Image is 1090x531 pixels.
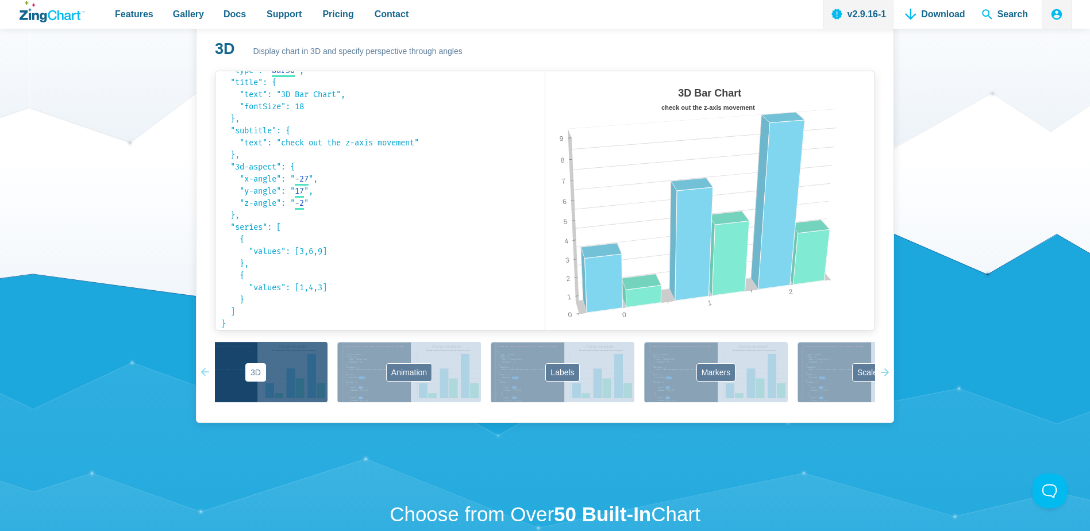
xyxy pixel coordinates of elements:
span: Features [115,6,153,22]
span: Display chart in 3D and specify perspective through angles [253,45,463,59]
span: Pricing [322,6,353,22]
span: 17 [295,186,304,196]
span: -2 [295,198,304,208]
span: Contact [375,6,409,22]
span: Support [267,6,302,22]
code: { "type": " ", "title": { "text": "3D Bar Chart", "fontSize": 18 }, "subtitle": { "text": "check ... [221,52,539,299]
a: ZingChart Logo. Click to return to the homepage [20,1,84,22]
iframe: Toggle Customer Support [1033,474,1067,508]
span: Docs [224,6,246,22]
span: Gallery [173,6,204,22]
strong: 50 Built-In [554,503,651,525]
h3: 3D [215,39,235,59]
span: -27 [295,174,309,184]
